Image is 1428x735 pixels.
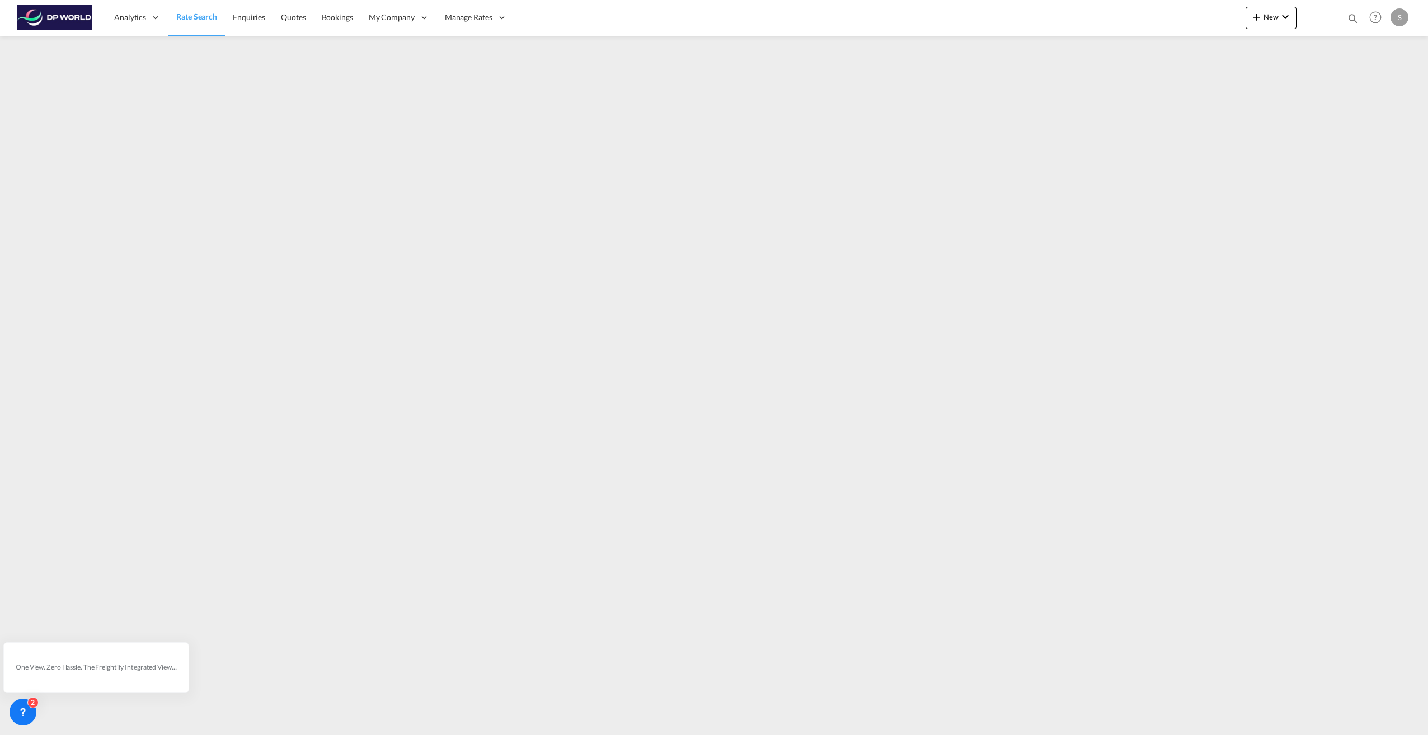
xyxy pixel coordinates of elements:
[1366,8,1385,27] span: Help
[1391,8,1408,26] div: S
[281,12,306,22] span: Quotes
[176,12,217,21] span: Rate Search
[369,12,415,23] span: My Company
[17,5,92,30] img: c08ca190194411f088ed0f3ba295208c.png
[233,12,265,22] span: Enquiries
[114,12,146,23] span: Analytics
[1246,7,1297,29] button: icon-plus 400-fgNewicon-chevron-down
[322,12,353,22] span: Bookings
[1250,10,1263,23] md-icon: icon-plus 400-fg
[1347,12,1359,29] div: icon-magnify
[1279,10,1292,23] md-icon: icon-chevron-down
[445,12,492,23] span: Manage Rates
[1366,8,1391,28] div: Help
[1347,12,1359,25] md-icon: icon-magnify
[1250,12,1292,21] span: New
